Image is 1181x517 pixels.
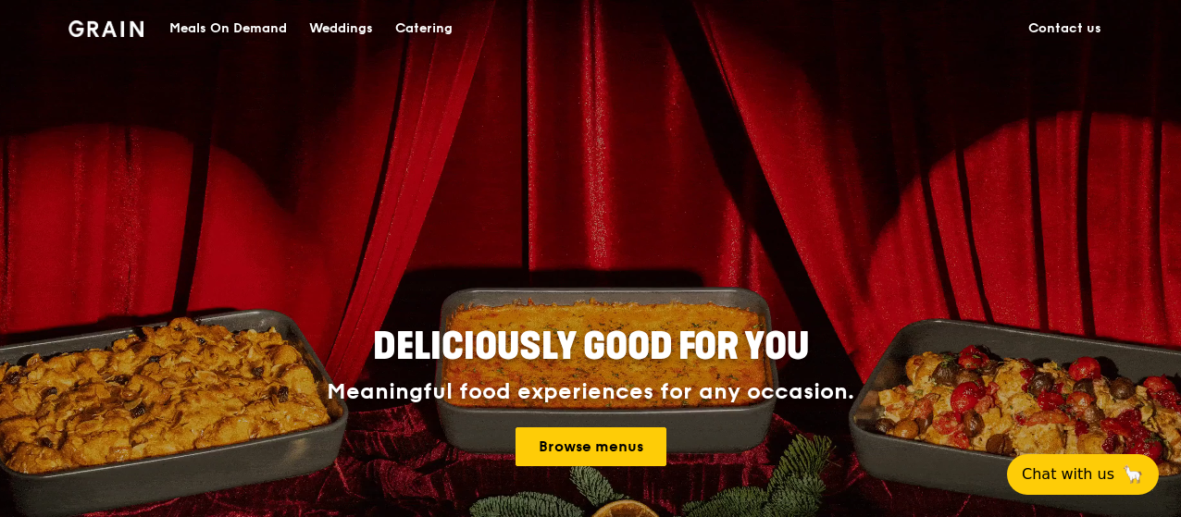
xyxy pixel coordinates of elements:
a: Weddings [298,1,384,56]
img: Grain [68,20,143,37]
div: Catering [395,1,453,56]
a: Browse menus [516,427,666,466]
span: Chat with us [1022,463,1114,486]
button: Chat with us🦙 [1007,454,1159,495]
a: Contact us [1017,1,1113,56]
span: Deliciously good for you [373,325,809,369]
a: Catering [384,1,464,56]
div: Weddings [309,1,373,56]
div: Meals On Demand [169,1,287,56]
div: Meaningful food experiences for any occasion. [257,379,924,405]
span: 🦙 [1122,463,1144,486]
